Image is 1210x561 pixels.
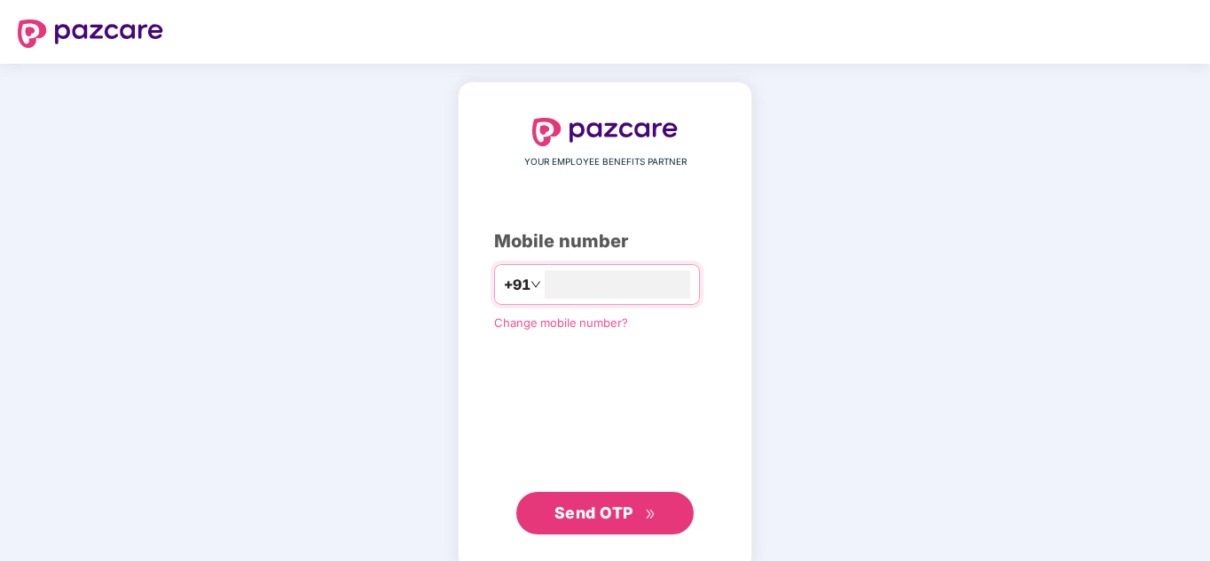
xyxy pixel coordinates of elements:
span: double-right [645,509,656,520]
div: Mobile number [494,228,716,255]
img: logo [18,19,163,48]
span: YOUR EMPLOYEE BENEFITS PARTNER [524,155,687,169]
img: logo [532,118,678,146]
span: +91 [504,274,530,296]
span: Send OTP [554,503,633,522]
button: Send OTPdouble-right [516,492,694,534]
a: Change mobile number? [494,316,628,330]
span: down [530,279,541,290]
